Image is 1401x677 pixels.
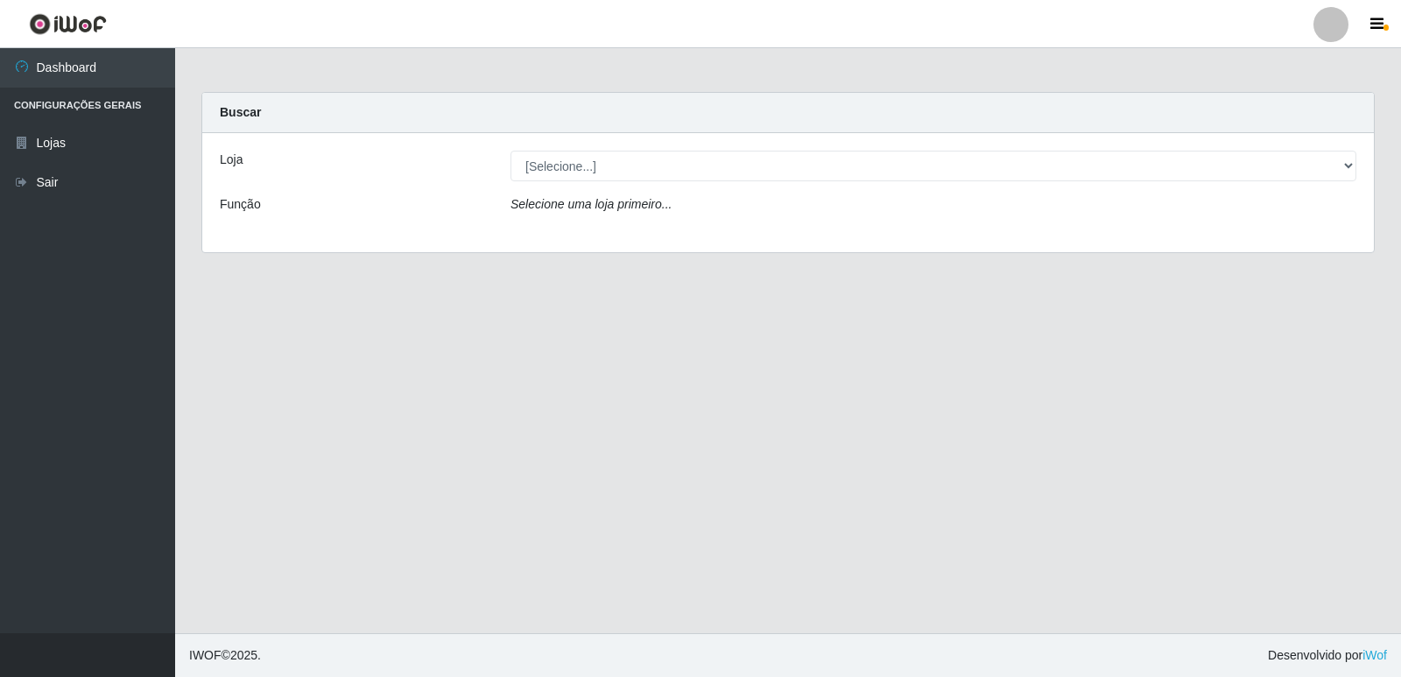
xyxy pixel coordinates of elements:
span: IWOF [189,648,222,662]
span: © 2025 . [189,646,261,665]
label: Função [220,195,261,214]
label: Loja [220,151,243,169]
a: iWof [1362,648,1387,662]
img: CoreUI Logo [29,13,107,35]
i: Selecione uma loja primeiro... [510,197,672,211]
strong: Buscar [220,105,261,119]
span: Desenvolvido por [1268,646,1387,665]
